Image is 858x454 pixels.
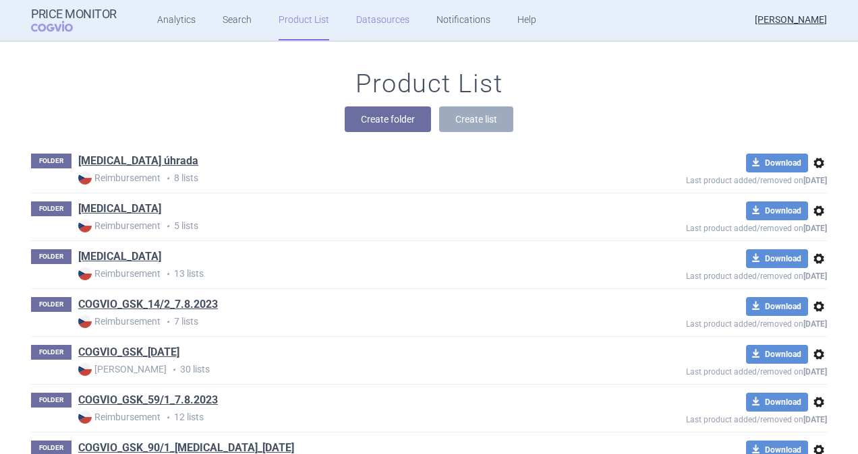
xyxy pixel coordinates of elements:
button: Download [746,297,808,316]
p: 13 lists [78,267,588,281]
a: COGVIO_GSK_59/1_7.8.2023 [78,393,218,408]
img: CZ [78,410,92,424]
strong: [DATE] [803,367,827,377]
p: FOLDER [31,393,71,408]
strong: Price Monitor [31,7,117,21]
strong: [DATE] [803,415,827,424]
button: Create list [439,106,513,132]
i: • [161,267,174,281]
i: • [161,172,174,185]
strong: Reimbursement [78,410,161,424]
p: Last product added/removed on [588,364,827,377]
p: Last product added/removed on [588,268,827,281]
strong: Reimbursement [78,315,161,328]
p: FOLDER [31,154,71,168]
a: COGVIO_GSK_[DATE] [78,345,179,360]
h1: Avodart [78,201,161,219]
strong: [DATE] [803,176,827,185]
strong: Reimbursement [78,219,161,232]
strong: [DATE] [803,224,827,233]
button: Create folder [345,106,431,132]
h1: COGVIO_GSK_14/2_7.8.2023 [78,297,218,315]
h1: Augmentin úhrada [78,154,198,171]
button: Download [746,154,808,172]
img: CZ [78,171,92,185]
a: Price MonitorCOGVIO [31,7,117,33]
h1: COGVIO_GSK_59/1_7.8.2023 [78,393,218,410]
img: CZ [78,267,92,280]
a: COGVIO_GSK_14/2_7.8.2023 [78,297,218,312]
i: • [167,363,180,377]
img: CZ [78,315,92,328]
p: 30 lists [78,362,588,377]
p: 12 lists [78,410,588,424]
p: FOLDER [31,297,71,312]
a: [MEDICAL_DATA] [78,201,161,216]
p: Last product added/removed on [588,172,827,185]
strong: Reimbursement [78,171,161,185]
p: Last product added/removed on [588,220,827,233]
p: Last product added/removed on [588,412,827,424]
button: Download [746,249,808,268]
p: 8 lists [78,171,588,185]
strong: [DATE] [803,271,827,281]
p: FOLDER [31,249,71,264]
a: [MEDICAL_DATA] úhrada [78,154,198,168]
button: Download [746,345,808,364]
img: CZ [78,362,92,376]
i: • [161,220,174,233]
p: Last product added/removed on [588,316,827,329]
p: 5 lists [78,219,588,233]
p: FOLDER [31,345,71,360]
strong: Reimbursement [78,267,161,280]
strong: [DATE] [803,319,827,329]
p: 7 lists [78,315,588,329]
img: CZ [78,219,92,232]
h1: Product List [355,69,503,100]
h1: COGVIO_GSK_5.4.2023 [78,345,179,362]
span: COGVIO [31,21,92,32]
h1: BENLYSTA [78,249,161,267]
button: Download [746,201,808,220]
a: [MEDICAL_DATA] [78,249,161,264]
strong: [PERSON_NAME] [78,362,167,376]
button: Download [746,393,808,412]
i: • [161,315,174,329]
i: • [161,411,174,424]
p: FOLDER [31,201,71,216]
